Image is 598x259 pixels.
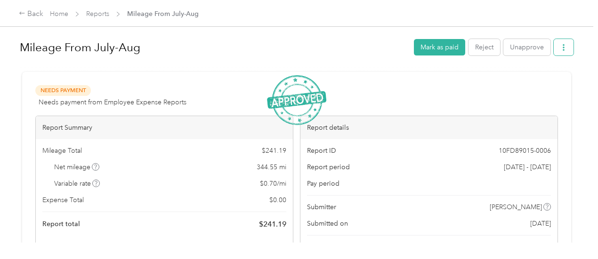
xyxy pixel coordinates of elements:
[307,179,339,188] span: Pay period
[42,146,82,156] span: Mileage Total
[54,162,100,172] span: Net mileage
[42,219,80,229] span: Report total
[50,10,68,18] a: Home
[307,202,336,212] span: Submitter
[20,36,407,59] h1: Mileage From July-Aug
[19,8,43,20] div: Back
[503,39,550,55] button: Unapprove
[257,162,286,172] span: 344.55 mi
[469,39,500,55] button: Reject
[260,179,286,188] span: $ 0.70 / mi
[267,75,326,126] img: ApprovedStamp
[545,206,598,259] iframe: Everlance-gr Chat Button Frame
[86,10,109,18] a: Reports
[54,179,100,188] span: Variable rate
[414,39,465,55] button: Mark as paid
[39,97,186,107] span: Needs payment from Employee Expense Reports
[300,116,558,139] div: Report details
[497,242,550,252] span: [PERSON_NAME]
[490,202,542,212] span: [PERSON_NAME]
[307,219,348,228] span: Submitted on
[262,146,286,156] span: $ 241.19
[307,162,350,172] span: Report period
[35,85,91,96] span: Needs Payment
[127,9,199,19] span: Mileage From July-Aug
[504,162,551,172] span: [DATE] - [DATE]
[36,116,293,139] div: Report Summary
[269,195,286,205] span: $ 0.00
[499,146,551,156] span: 10FD89015-0006
[307,242,339,252] span: Approvers
[42,195,84,205] span: Expense Total
[307,146,336,156] span: Report ID
[259,219,286,230] span: $ 241.19
[530,219,551,228] span: [DATE]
